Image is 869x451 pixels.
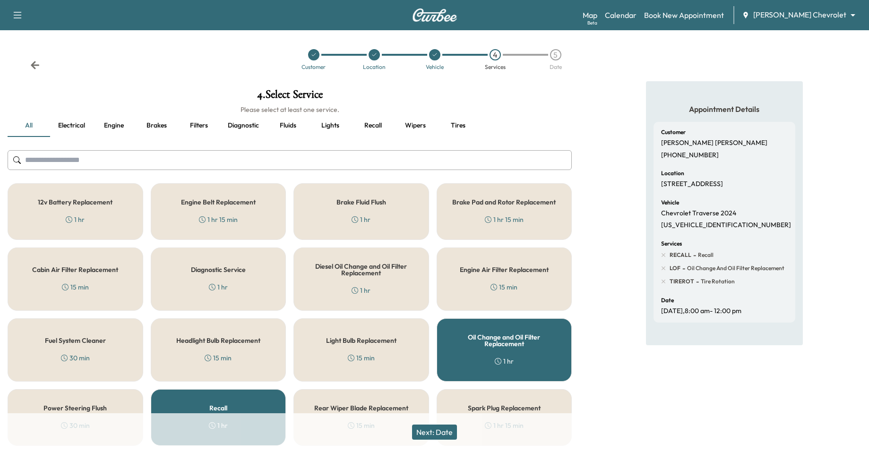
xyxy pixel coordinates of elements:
[587,19,597,26] div: Beta
[661,241,682,247] h6: Services
[199,215,238,224] div: 1 hr 15 min
[685,264,784,272] span: Oil Change and Oil Filter Replacement
[8,105,572,114] h6: Please select at least one service.
[352,286,370,295] div: 1 hr
[485,64,506,70] div: Services
[426,64,444,70] div: Vehicle
[8,114,50,137] button: all
[176,337,260,344] h5: Headlight Bulb Replacement
[437,114,479,137] button: Tires
[670,264,680,272] span: LOF
[50,114,93,137] button: Electrical
[191,266,246,273] h5: Diagnostic Service
[661,200,679,205] h6: Vehicle
[267,114,309,137] button: Fluids
[30,60,40,70] div: Back
[490,282,517,292] div: 15 min
[661,180,723,188] p: [STREET_ADDRESS]
[661,307,741,315] p: [DATE] , 8:00 am - 12:00 pm
[670,278,694,285] span: TIREROT
[661,170,684,176] h6: Location
[412,425,457,440] button: Next: Date
[550,49,561,60] div: 5
[495,357,514,366] div: 1 hr
[605,9,637,21] a: Calendar
[348,353,375,363] div: 15 min
[691,250,696,260] span: -
[452,334,557,347] h5: Oil Change and Oil Filter Replacement
[412,9,457,22] img: Curbee Logo
[661,221,791,230] p: [US_VEHICLE_IDENTIFICATION_NUMBER]
[661,129,686,135] h6: Customer
[394,114,437,137] button: Wipers
[43,405,107,411] h5: Power Steering Flush
[45,337,106,344] h5: Fuel System Cleaner
[699,278,735,285] span: Tire Rotation
[62,282,89,292] div: 15 min
[135,114,178,137] button: Brakes
[363,64,386,70] div: Location
[661,139,767,147] p: [PERSON_NAME] [PERSON_NAME]
[8,114,572,137] div: basic tabs example
[93,114,135,137] button: Engine
[209,405,227,411] h5: Recall
[314,405,408,411] h5: Rear Wiper Blade Replacement
[696,251,714,259] span: Recall
[694,277,699,286] span: -
[61,353,90,363] div: 30 min
[661,209,736,218] p: Chevrolet Traverse 2024
[661,151,719,160] p: [PHONE_NUMBER]
[66,215,85,224] div: 1 hr
[205,353,232,363] div: 15 min
[583,9,597,21] a: MapBeta
[220,114,267,137] button: Diagnostic
[32,266,118,273] h5: Cabin Air Filter Replacement
[460,266,549,273] h5: Engine Air Filter Replacement
[301,64,326,70] div: Customer
[452,199,556,205] h5: Brake Pad and Rotor Replacement
[485,215,524,224] div: 1 hr 15 min
[326,337,396,344] h5: Light Bulb Replacement
[38,199,112,205] h5: 12v Battery Replacement
[644,9,724,21] a: Book New Appointment
[654,104,795,114] h5: Appointment Details
[550,64,562,70] div: Date
[468,405,541,411] h5: Spark Plug Replacement
[670,251,691,259] span: RECALL
[352,215,370,224] div: 1 hr
[178,114,220,137] button: Filters
[209,282,228,292] div: 1 hr
[352,114,394,137] button: Recall
[661,298,674,303] h6: Date
[309,263,413,276] h5: Diesel Oil Change and Oil Filter Replacement
[181,199,256,205] h5: Engine Belt Replacement
[490,49,501,60] div: 4
[8,89,572,105] h1: 4 . Select Service
[336,199,386,205] h5: Brake Fluid Flush
[680,264,685,273] span: -
[753,9,846,20] span: [PERSON_NAME] Chevrolet
[309,114,352,137] button: Lights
